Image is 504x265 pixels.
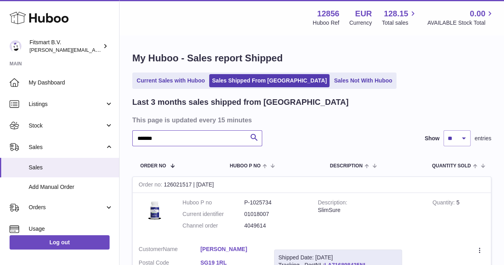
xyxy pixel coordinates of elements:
[132,116,489,124] h3: This page is updated every 15 minutes
[10,235,110,249] a: Log out
[426,193,491,239] td: 5
[209,74,329,87] a: Sales Shipped From [GEOGRAPHIC_DATA]
[139,245,200,255] dt: Name
[182,222,244,230] dt: Channel order
[427,8,494,27] a: 0.00 AVAILABLE Stock Total
[133,177,491,193] div: 126021517 | [DATE]
[355,8,372,19] strong: EUR
[29,204,105,211] span: Orders
[470,8,485,19] span: 0.00
[382,8,417,27] a: 128.15 Total sales
[244,222,306,230] dd: 4049614
[318,206,421,214] div: SlimSure
[29,164,113,171] span: Sales
[139,246,163,252] span: Customer
[318,199,347,208] strong: Description
[230,163,261,169] span: Huboo P no
[134,74,208,87] a: Current Sales with Huboo
[384,8,408,19] span: 128.15
[432,199,456,208] strong: Quantity
[330,163,363,169] span: Description
[140,163,166,169] span: Order No
[10,40,22,52] img: jonathan@leaderoo.com
[425,135,439,142] label: Show
[475,135,491,142] span: entries
[139,181,164,190] strong: Order no
[278,254,398,261] div: Shipped Date: [DATE]
[331,74,395,87] a: Sales Not With Huboo
[29,143,105,151] span: Sales
[29,39,101,54] div: Fitsmart B.V.
[182,199,244,206] dt: Huboo P no
[432,163,471,169] span: Quantity Sold
[317,8,339,19] strong: 12856
[29,100,105,108] span: Listings
[182,210,244,218] dt: Current identifier
[132,97,349,108] h2: Last 3 months sales shipped from [GEOGRAPHIC_DATA]
[139,199,171,221] img: 128561738056625.png
[244,210,306,218] dd: 01018007
[200,245,262,253] a: [PERSON_NAME]
[29,122,105,130] span: Stock
[132,52,491,65] h1: My Huboo - Sales report Shipped
[29,79,113,86] span: My Dashboard
[244,199,306,206] dd: P-1025734
[427,19,494,27] span: AVAILABLE Stock Total
[29,183,113,191] span: Add Manual Order
[349,19,372,27] div: Currency
[29,47,160,53] span: [PERSON_NAME][EMAIL_ADDRESS][DOMAIN_NAME]
[29,225,113,233] span: Usage
[382,19,417,27] span: Total sales
[313,19,339,27] div: Huboo Ref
